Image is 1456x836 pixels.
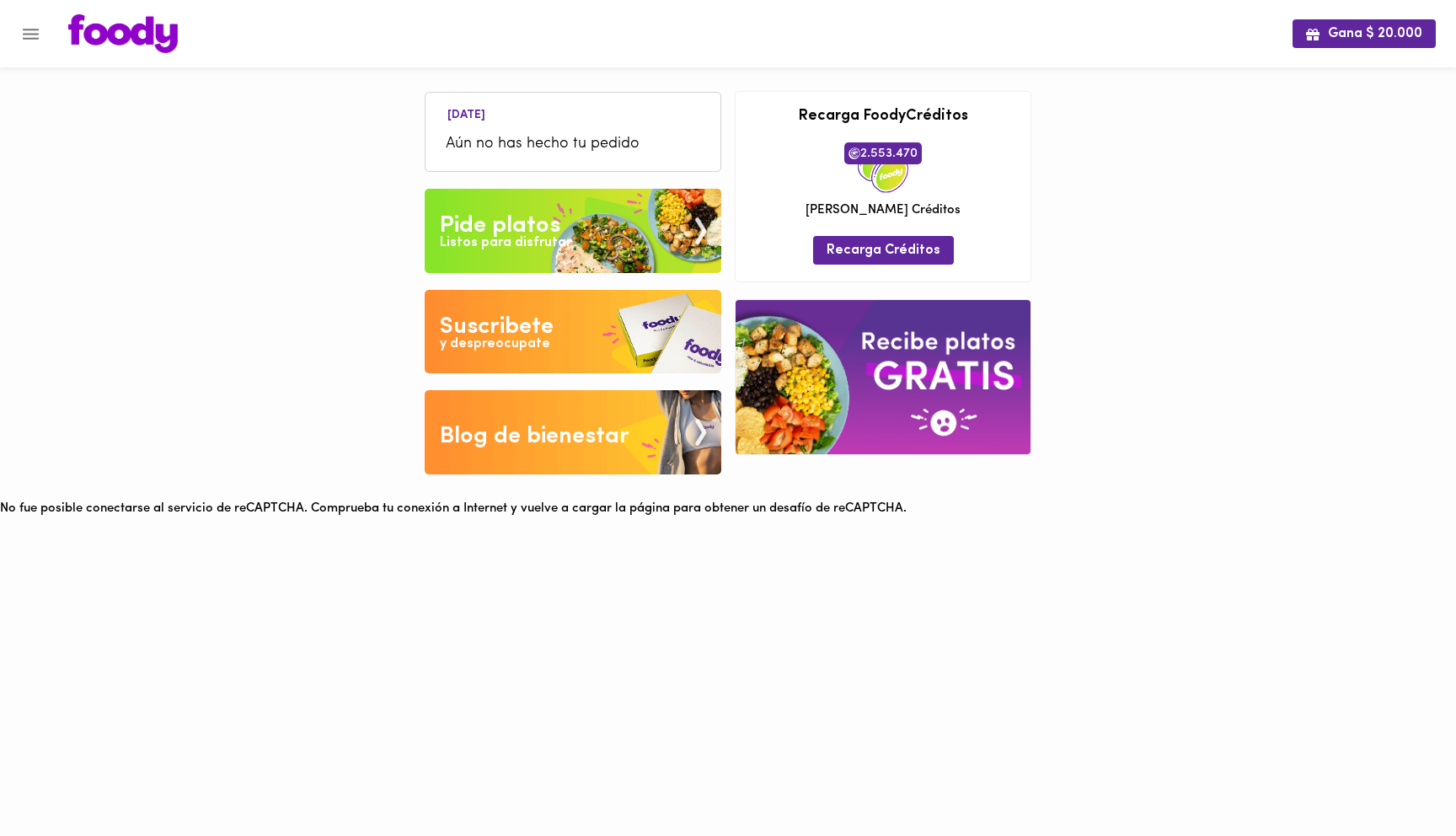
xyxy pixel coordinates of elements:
img: referral-banner.png [736,300,1030,454]
img: Blog de bienestar [425,390,721,474]
img: foody-creditos.png [848,147,860,159]
div: Blog de bienestar [440,420,629,453]
img: Disfruta bajar de peso [425,290,721,374]
span: [PERSON_NAME] Créditos [806,201,961,219]
div: Suscribete [440,310,554,344]
span: 2.553.470 [844,142,922,164]
img: logo.png [68,14,178,53]
span: Recarga Créditos [827,243,940,259]
button: Recarga Créditos [813,236,954,264]
div: y despreocupate [440,335,550,354]
button: Gana $ 20.000 [1293,19,1436,47]
img: credits-package.png [858,142,908,193]
span: Aún no has hecho tu pedido [446,133,700,156]
span: Gana $ 20.000 [1306,26,1422,42]
img: Pide un Platos [425,189,721,273]
iframe: Messagebird Livechat Widget [1358,738,1439,819]
button: Menu [10,13,51,55]
li: [DATE] [434,105,499,121]
div: Listos para disfrutar [440,233,571,253]
h3: Recarga FoodyCréditos [748,109,1018,126]
div: Pide platos [440,209,560,243]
